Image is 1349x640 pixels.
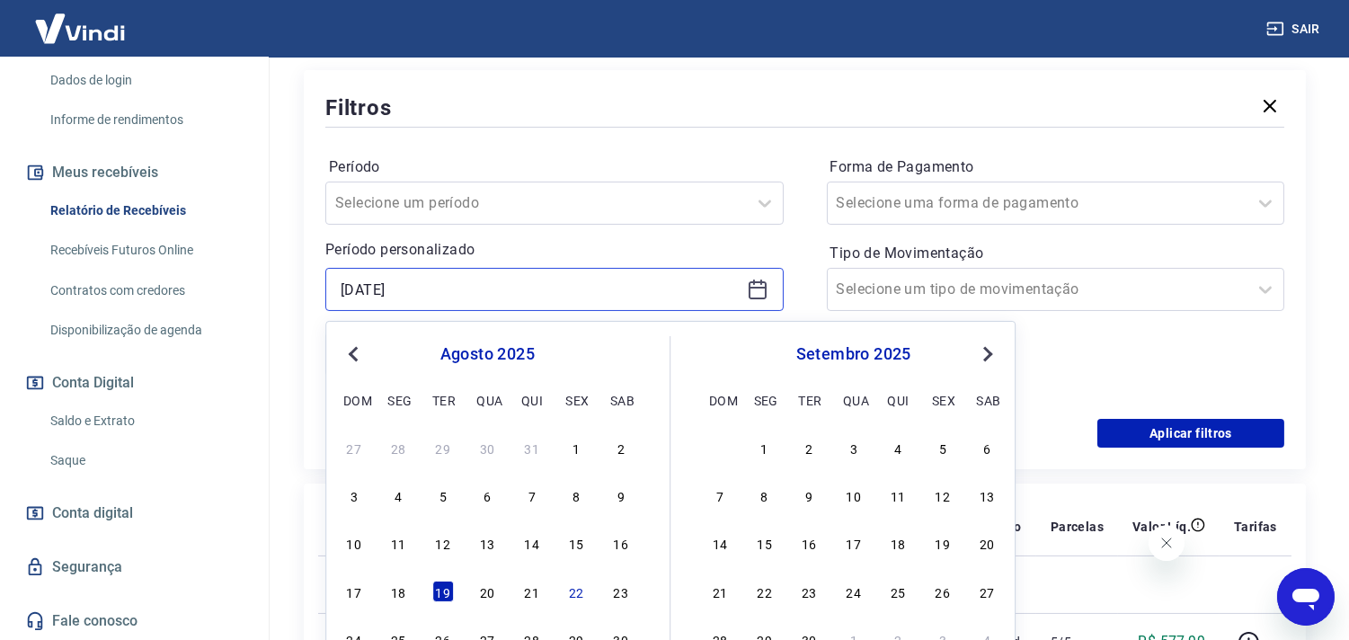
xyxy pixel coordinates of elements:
div: Choose quinta-feira, 25 de setembro de 2025 [887,581,909,602]
iframe: Botão para abrir a janela de mensagens [1277,568,1335,626]
div: Choose segunda-feira, 22 de setembro de 2025 [754,581,776,602]
div: Choose quarta-feira, 24 de setembro de 2025 [843,581,865,602]
div: Choose segunda-feira, 28 de julho de 2025 [387,437,409,458]
button: Next Month [977,343,998,365]
a: Recebíveis Futuros Online [43,232,247,269]
div: ter [798,389,820,411]
div: Choose domingo, 10 de agosto de 2025 [343,532,365,554]
div: Choose quinta-feira, 18 de setembro de 2025 [887,532,909,554]
div: Choose quarta-feira, 13 de agosto de 2025 [476,532,498,554]
div: qua [476,389,498,411]
button: Conta Digital [22,363,247,403]
div: Choose terça-feira, 23 de setembro de 2025 [798,581,820,602]
div: sab [977,389,998,411]
div: Choose segunda-feira, 18 de agosto de 2025 [387,581,409,602]
a: Disponibilização de agenda [43,312,247,349]
div: Choose segunda-feira, 11 de agosto de 2025 [387,532,409,554]
a: Segurança [22,547,247,587]
label: Tipo de Movimentação [830,243,1282,264]
div: Choose segunda-feira, 15 de setembro de 2025 [754,532,776,554]
div: dom [709,389,731,411]
div: setembro 2025 [706,343,1000,365]
button: Previous Month [342,343,364,365]
div: Choose terça-feira, 12 de agosto de 2025 [432,532,454,554]
div: Choose domingo, 27 de julho de 2025 [343,437,365,458]
h5: Filtros [325,93,392,122]
a: Dados de login [43,62,247,99]
div: Choose sábado, 9 de agosto de 2025 [610,484,632,506]
div: sex [932,389,954,411]
input: Data inicial [341,276,740,303]
p: Período personalizado [325,239,784,261]
div: Choose quarta-feira, 6 de agosto de 2025 [476,484,498,506]
div: Choose segunda-feira, 1 de setembro de 2025 [754,437,776,458]
a: Saque [43,442,247,479]
div: Choose terça-feira, 16 de setembro de 2025 [798,532,820,554]
div: Choose sábado, 23 de agosto de 2025 [610,581,632,602]
p: Parcelas [1051,518,1104,536]
span: Olá! Precisa de ajuda? [11,13,151,27]
div: Choose sexta-feira, 12 de setembro de 2025 [932,484,954,506]
div: Choose segunda-feira, 4 de agosto de 2025 [387,484,409,506]
div: Choose segunda-feira, 8 de setembro de 2025 [754,484,776,506]
div: sex [565,389,587,411]
div: Choose sexta-feira, 1 de agosto de 2025 [565,437,587,458]
div: Choose quinta-feira, 14 de agosto de 2025 [521,532,543,554]
div: Choose domingo, 17 de agosto de 2025 [343,581,365,602]
div: Choose terça-feira, 9 de setembro de 2025 [798,484,820,506]
div: Choose quarta-feira, 30 de julho de 2025 [476,437,498,458]
div: Choose quinta-feira, 11 de setembro de 2025 [887,484,909,506]
div: Choose domingo, 14 de setembro de 2025 [709,532,731,554]
div: Choose sexta-feira, 22 de agosto de 2025 [565,581,587,602]
div: Choose quarta-feira, 10 de setembro de 2025 [843,484,865,506]
div: qua [843,389,865,411]
div: Choose quinta-feira, 21 de agosto de 2025 [521,581,543,602]
div: Choose sexta-feira, 15 de agosto de 2025 [565,532,587,554]
div: Choose terça-feira, 19 de agosto de 2025 [432,581,454,602]
div: Choose domingo, 3 de agosto de 2025 [343,484,365,506]
div: Choose sábado, 6 de setembro de 2025 [977,437,998,458]
img: Vindi [22,1,138,56]
div: Choose sábado, 2 de agosto de 2025 [610,437,632,458]
div: Choose quarta-feira, 17 de setembro de 2025 [843,532,865,554]
div: Choose domingo, 7 de setembro de 2025 [709,484,731,506]
div: Choose sábado, 16 de agosto de 2025 [610,532,632,554]
label: Forma de Pagamento [830,156,1282,178]
div: agosto 2025 [341,343,634,365]
a: Contratos com credores [43,272,247,309]
div: Choose quinta-feira, 31 de julho de 2025 [521,437,543,458]
a: Informe de rendimentos [43,102,247,138]
div: Choose sábado, 20 de setembro de 2025 [977,532,998,554]
div: Choose quinta-feira, 7 de agosto de 2025 [521,484,543,506]
p: Valor Líq. [1132,518,1191,536]
div: Choose sábado, 27 de setembro de 2025 [977,581,998,602]
div: Choose sexta-feira, 26 de setembro de 2025 [932,581,954,602]
div: Choose quinta-feira, 4 de setembro de 2025 [887,437,909,458]
div: Choose domingo, 21 de setembro de 2025 [709,581,731,602]
span: Conta digital [52,501,133,526]
div: Choose sexta-feira, 8 de agosto de 2025 [565,484,587,506]
div: Choose domingo, 31 de agosto de 2025 [709,437,731,458]
div: Choose quarta-feira, 20 de agosto de 2025 [476,581,498,602]
div: seg [754,389,776,411]
a: Saldo e Extrato [43,403,247,440]
div: Choose terça-feira, 2 de setembro de 2025 [798,437,820,458]
div: seg [387,389,409,411]
div: sab [610,389,632,411]
label: Período [329,156,780,178]
button: Aplicar filtros [1097,419,1284,448]
p: Tarifas [1234,518,1277,536]
div: Choose terça-feira, 29 de julho de 2025 [432,437,454,458]
div: dom [343,389,365,411]
div: Choose quarta-feira, 3 de setembro de 2025 [843,437,865,458]
div: Choose sábado, 13 de setembro de 2025 [977,484,998,506]
iframe: Fechar mensagem [1149,525,1185,561]
div: Choose sexta-feira, 5 de setembro de 2025 [932,437,954,458]
div: Choose terça-feira, 5 de agosto de 2025 [432,484,454,506]
div: qui [521,389,543,411]
a: Relatório de Recebíveis [43,192,247,229]
a: Conta digital [22,493,247,533]
div: qui [887,389,909,411]
button: Meus recebíveis [22,153,247,192]
div: Choose sexta-feira, 19 de setembro de 2025 [932,532,954,554]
